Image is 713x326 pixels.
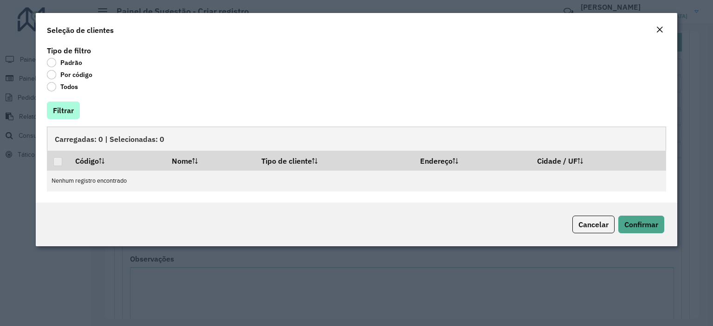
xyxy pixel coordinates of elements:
div: Carregadas: 0 | Selecionadas: 0 [47,127,666,151]
td: Nenhum registro encontrado [47,171,666,192]
em: Fechar [656,26,663,33]
button: Close [653,24,666,36]
label: Por código [47,70,92,79]
button: Confirmar [618,216,664,233]
th: Tipo de cliente [255,151,414,170]
label: Padrão [47,58,82,67]
button: Filtrar [47,102,80,119]
span: Cancelar [578,220,609,229]
span: Confirmar [624,220,658,229]
th: Endereço [414,151,531,170]
th: Nome [166,151,255,170]
button: Cancelar [572,216,615,233]
th: Cidade / UF [531,151,666,170]
th: Código [69,151,165,170]
label: Todos [47,82,78,91]
h4: Seleção de clientes [47,25,114,36]
label: Tipo de filtro [47,45,91,56]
